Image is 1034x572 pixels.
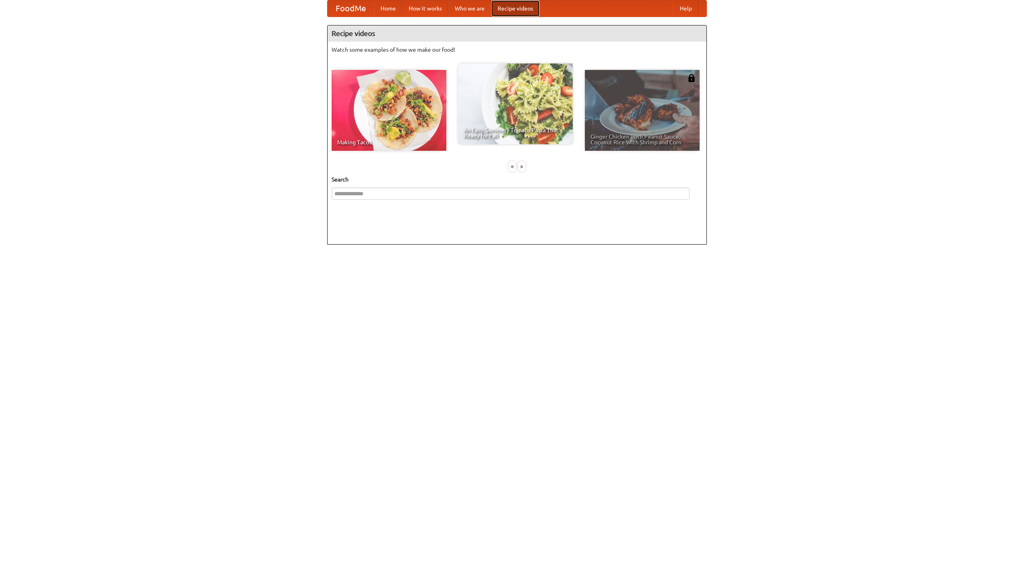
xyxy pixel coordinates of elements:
a: Recipe videos [491,0,540,17]
h5: Search [332,175,702,184]
a: FoodMe [328,0,374,17]
a: How it works [402,0,448,17]
div: « [509,161,516,171]
a: Making Tacos [332,70,446,151]
div: » [518,161,525,171]
span: An Easy, Summery Tomato Pasta That's Ready for Fall [464,127,567,139]
a: Help [673,0,698,17]
span: Making Tacos [337,139,441,145]
a: Who we are [448,0,491,17]
p: Watch some examples of how we make our food! [332,46,702,54]
a: Home [374,0,402,17]
img: 483408.png [687,74,696,82]
a: An Easy, Summery Tomato Pasta That's Ready for Fall [458,63,573,144]
h4: Recipe videos [328,25,706,42]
